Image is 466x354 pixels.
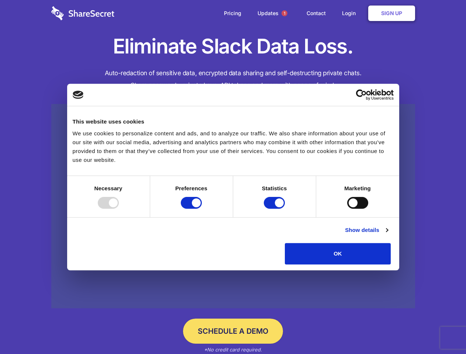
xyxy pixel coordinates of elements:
strong: Necessary [94,185,122,191]
button: OK [285,243,391,264]
a: Show details [345,226,388,235]
a: Wistia video thumbnail [51,104,415,309]
img: logo [73,91,84,99]
img: logo-wordmark-white-trans-d4663122ce5f474addd5e946df7df03e33cb6a1c49d2221995e7729f52c070b2.svg [51,6,114,20]
div: This website uses cookies [73,117,394,126]
div: We use cookies to personalize content and ads, and to analyze our traffic. We also share informat... [73,129,394,164]
a: Usercentrics Cookiebot - opens in a new window [329,89,394,100]
strong: Marketing [344,185,371,191]
a: Contact [299,2,333,25]
a: Sign Up [368,6,415,21]
h1: Eliminate Slack Data Loss. [51,33,415,60]
strong: Preferences [175,185,207,191]
h4: Auto-redaction of sensitive data, encrypted data sharing and self-destructing private chats. Shar... [51,67,415,91]
a: Pricing [217,2,249,25]
strong: Statistics [262,185,287,191]
em: *No credit card required. [204,347,262,353]
span: 1 [282,10,287,16]
a: Login [335,2,367,25]
a: Schedule a Demo [183,319,283,344]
